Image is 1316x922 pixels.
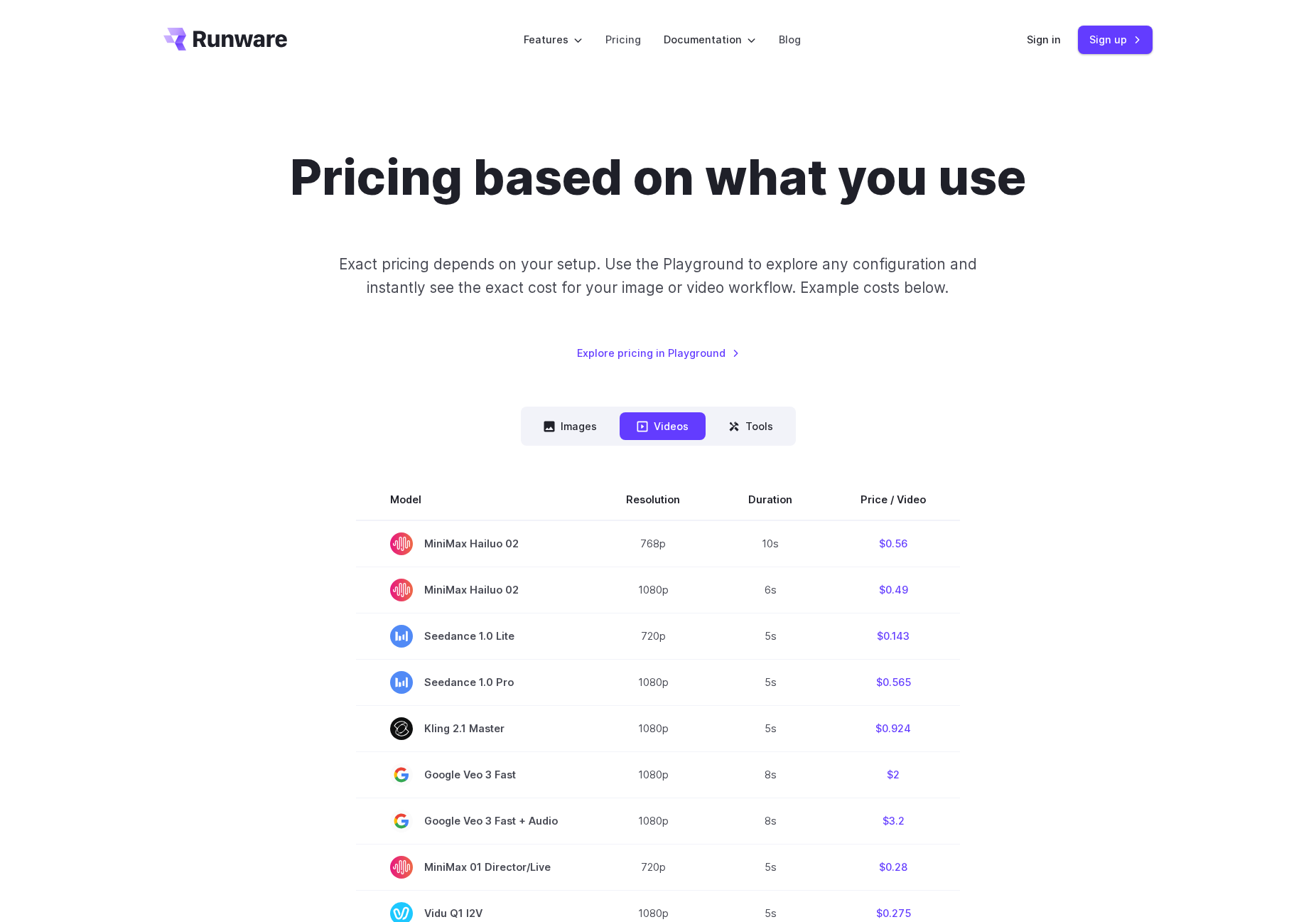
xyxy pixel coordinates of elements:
td: 5s [714,613,826,659]
td: 6s [714,567,826,613]
a: Blog [779,31,801,48]
th: Resolution [592,480,714,520]
td: $0.28 [826,844,960,890]
span: MiniMax Hailuo 02 [390,532,558,555]
td: 5s [714,659,826,705]
span: Kling 2.1 Master [390,717,558,740]
td: $0.143 [826,613,960,659]
span: Seedance 1.0 Pro [390,671,558,694]
a: Pricing [605,31,641,48]
button: Videos [620,412,706,440]
td: $0.56 [826,520,960,567]
label: Documentation [664,31,756,48]
span: Seedance 1.0 Lite [390,625,558,648]
td: 1080p [592,751,714,798]
td: 720p [592,613,714,659]
td: $0.49 [826,567,960,613]
h1: Pricing based on what you use [290,148,1026,207]
td: $0.565 [826,659,960,705]
td: 5s [714,705,826,751]
a: Explore pricing in Playground [577,345,740,361]
td: 10s [714,520,826,567]
td: 1080p [592,659,714,705]
span: MiniMax 01 Director/Live [390,856,558,879]
button: Tools [711,412,790,440]
span: Google Veo 3 Fast + Audio [390,810,558,832]
p: Exact pricing depends on your setup. Use the Playground to explore any configuration and instantl... [312,252,1004,300]
button: Images [527,412,614,440]
td: 5s [714,844,826,890]
th: Price / Video [826,480,960,520]
td: 768p [592,520,714,567]
span: MiniMax Hailuo 02 [390,579,558,601]
th: Model [356,480,592,520]
span: Google Veo 3 Fast [390,763,558,786]
td: 1080p [592,567,714,613]
a: Sign up [1078,26,1153,53]
th: Duration [714,480,826,520]
td: 1080p [592,798,714,844]
td: 1080p [592,705,714,751]
td: 8s [714,798,826,844]
td: $0.924 [826,705,960,751]
td: $3.2 [826,798,960,844]
label: Features [524,31,583,48]
td: 720p [592,844,714,890]
a: Go to / [163,28,287,50]
td: $2 [826,751,960,798]
a: Sign in [1027,31,1061,48]
td: 8s [714,751,826,798]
